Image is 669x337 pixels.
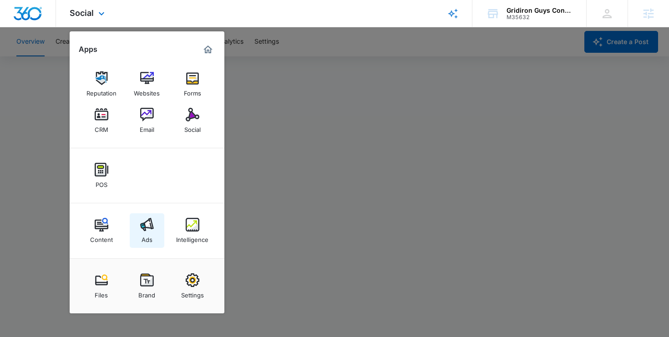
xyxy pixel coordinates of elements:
a: Reputation [84,67,119,101]
div: POS [96,176,107,188]
div: Intelligence [176,231,208,243]
a: Websites [130,67,164,101]
a: Ads [130,213,164,248]
a: CRM [84,103,119,138]
div: CRM [95,121,108,133]
a: Forms [175,67,210,101]
div: account id [507,14,573,20]
a: Files [84,269,119,303]
div: Websites [134,85,160,97]
div: Files [95,287,108,299]
a: Settings [175,269,210,303]
div: Settings [181,287,204,299]
div: Brand [138,287,155,299]
div: Email [140,121,154,133]
a: Brand [130,269,164,303]
div: Forms [184,85,201,97]
div: account name [507,7,573,14]
a: POS [84,158,119,193]
div: Ads [142,231,152,243]
a: Marketing 360® Dashboard [201,42,215,57]
div: Social [184,121,201,133]
a: Content [84,213,119,248]
a: Social [175,103,210,138]
a: Intelligence [175,213,210,248]
div: Content [90,231,113,243]
h2: Apps [79,45,97,54]
a: Email [130,103,164,138]
span: Social [70,8,94,18]
div: Reputation [86,85,117,97]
